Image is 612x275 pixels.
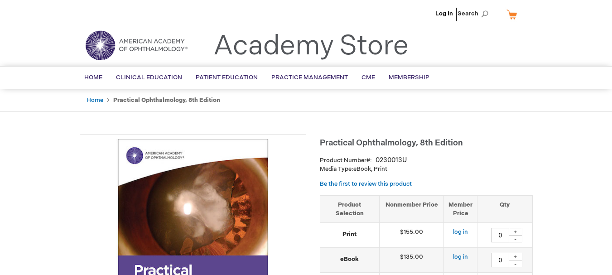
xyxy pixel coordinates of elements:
[213,30,409,63] a: Academy Store
[325,255,375,264] strong: eBook
[376,156,407,165] div: 0230013U
[458,5,492,23] span: Search
[113,96,220,104] strong: Practical Ophthalmology, 8th Edition
[320,165,353,173] strong: Media Type:
[509,260,522,267] div: -
[320,180,412,188] a: Be the first to review this product
[477,195,532,222] th: Qty
[87,96,103,104] a: Home
[453,228,468,236] a: log in
[116,74,182,81] span: Clinical Education
[491,253,509,267] input: Qty
[361,74,375,81] span: CME
[509,253,522,261] div: +
[435,10,453,17] a: Log In
[84,74,102,81] span: Home
[196,74,258,81] span: Patient Education
[491,228,509,242] input: Qty
[320,138,463,148] span: Practical Ophthalmology, 8th Edition
[509,235,522,242] div: -
[379,248,444,273] td: $135.00
[389,74,429,81] span: Membership
[320,165,533,174] p: eBook, Print
[453,253,468,261] a: log in
[320,195,380,222] th: Product Selection
[379,223,444,248] td: $155.00
[320,157,372,164] strong: Product Number
[325,230,375,239] strong: Print
[509,228,522,236] div: +
[444,195,477,222] th: Member Price
[379,195,444,222] th: Nonmember Price
[271,74,348,81] span: Practice Management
